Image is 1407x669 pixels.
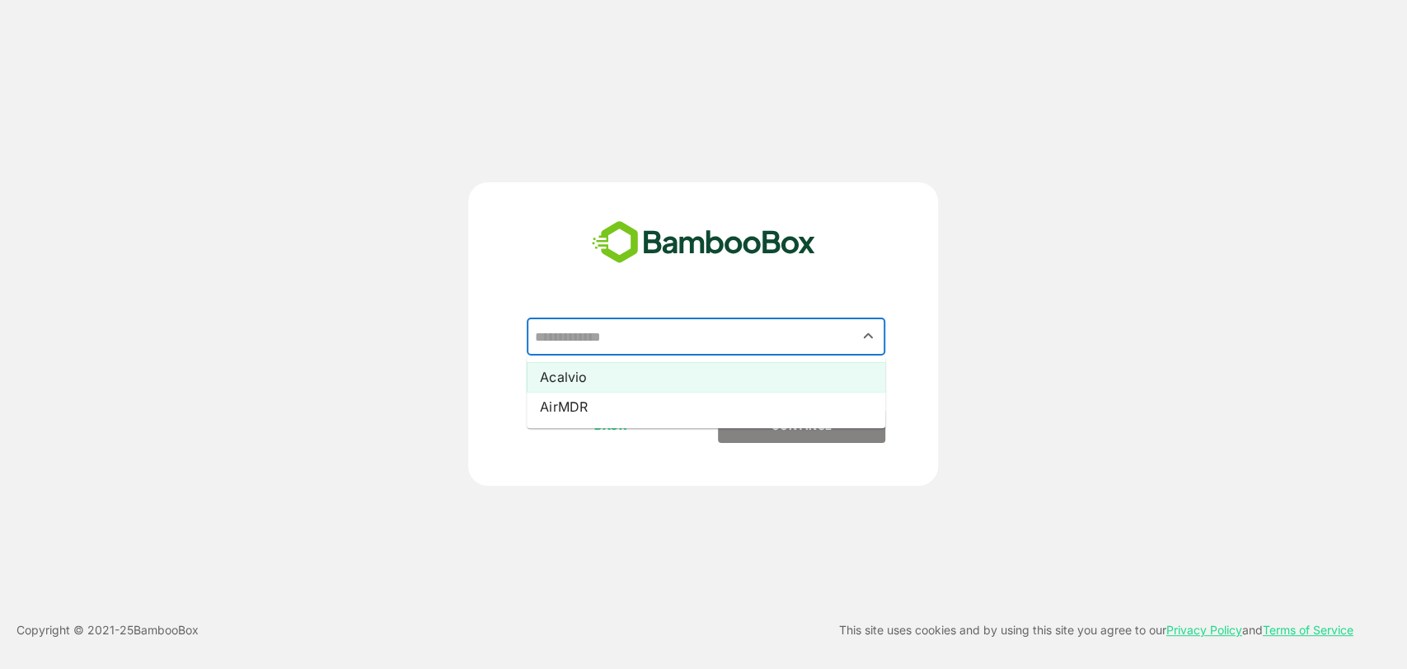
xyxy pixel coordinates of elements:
a: Terms of Service [1263,623,1353,637]
a: Privacy Policy [1166,623,1242,637]
li: Acalvio [527,362,885,392]
button: Close [857,325,879,347]
p: This site uses cookies and by using this site you agree to our and [839,620,1353,640]
li: AirMDR [527,392,885,422]
p: Copyright © 2021- 25 BambooBox [16,620,199,640]
img: bamboobox [583,215,824,270]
